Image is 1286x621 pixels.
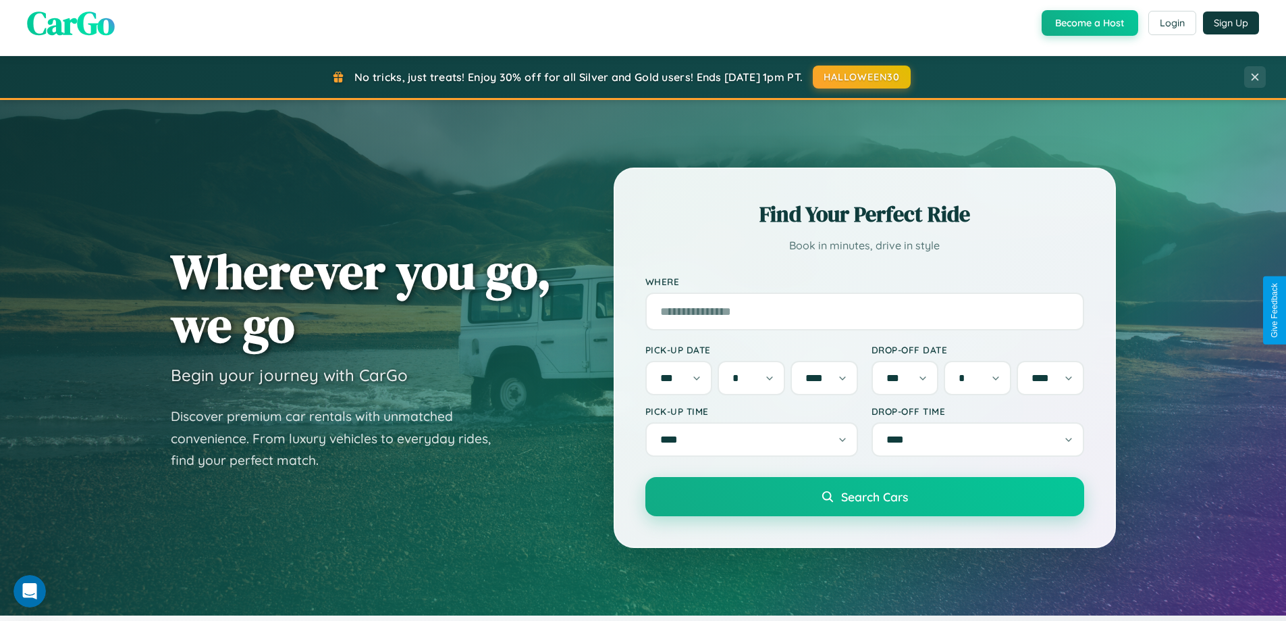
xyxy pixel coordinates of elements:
button: Become a Host [1042,10,1138,36]
p: Book in minutes, drive in style [645,236,1084,255]
label: Pick-up Time [645,405,858,417]
span: Search Cars [841,489,908,504]
label: Drop-off Time [872,405,1084,417]
span: No tricks, just treats! Enjoy 30% off for all Silver and Gold users! Ends [DATE] 1pm PT. [354,70,803,84]
label: Pick-up Date [645,344,858,355]
label: Drop-off Date [872,344,1084,355]
h2: Find Your Perfect Ride [645,199,1084,229]
label: Where [645,276,1084,287]
p: Discover premium car rentals with unmatched convenience. From luxury vehicles to everyday rides, ... [171,405,508,472]
span: CarGo [27,1,115,45]
button: HALLOWEEN30 [813,66,911,89]
h1: Wherever you go, we go [171,245,552,351]
button: Sign Up [1203,11,1259,34]
iframe: Intercom live chat [14,575,46,607]
button: Login [1148,11,1196,35]
h3: Begin your journey with CarGo [171,365,408,385]
button: Search Cars [645,477,1084,516]
div: Give Feedback [1270,283,1279,338]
